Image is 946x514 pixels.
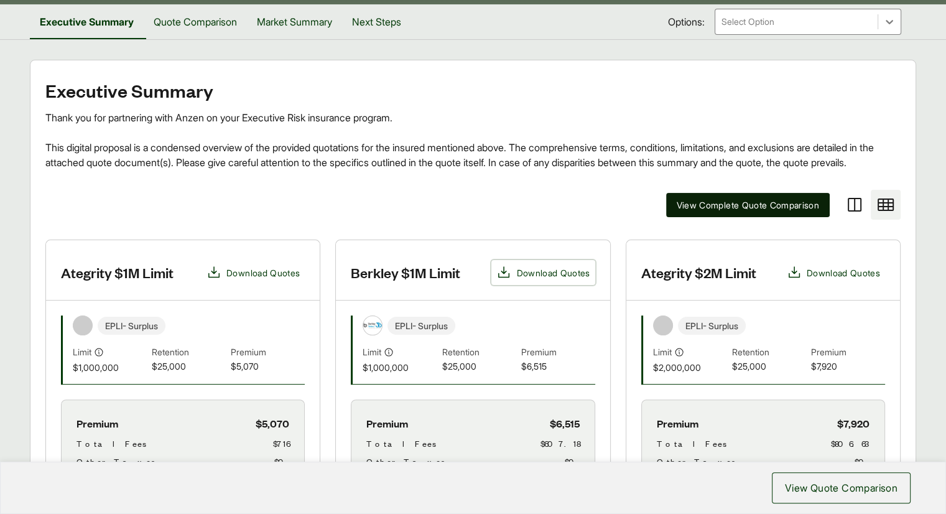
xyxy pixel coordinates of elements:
span: Total Fees [657,437,726,450]
span: $1,000,000 [363,361,437,374]
button: Download Quotes [202,260,305,285]
span: $6,515 [521,360,595,374]
span: Download Quotes [226,266,300,279]
span: Premium [366,415,408,432]
span: Retention [442,345,516,360]
button: Quote Comparison [144,4,247,39]
span: Options: [668,14,705,29]
span: Total Fees [77,437,146,450]
button: Download Quotes [782,260,885,285]
h2: Executive Summary [45,80,901,100]
span: Download Quotes [807,266,880,279]
span: Premium [657,415,698,432]
h3: Ategrity $1M Limit [61,263,174,282]
span: Retention [732,345,806,360]
span: $0 [274,455,289,468]
span: Retention [152,345,226,360]
span: $607.18 [540,437,580,450]
button: Next Steps [342,4,411,39]
span: Other Taxes [366,455,445,468]
span: Total Fees [366,437,436,450]
span: View Complete Quote Comparison [677,199,820,212]
span: $7,920 [837,415,869,432]
div: Thank you for partnering with Anzen on your Executive Risk insurance program. This digital propos... [45,110,901,170]
span: $2,000,000 [653,361,727,374]
span: Premium [521,345,595,360]
span: Other Taxes [77,455,155,468]
span: Premium [811,345,885,360]
span: $716 [273,437,289,450]
button: Download Quotes [491,260,595,285]
span: $0 [855,455,869,468]
img: Berkley Select [363,316,382,335]
button: Executive Summary [30,4,144,39]
span: Premium [77,415,118,432]
button: View Quote Comparison [772,472,911,503]
span: View Quote Comparison [785,480,897,495]
span: Limit [73,345,91,358]
span: $7,920 [811,360,885,374]
span: $0 [565,455,580,468]
button: View Complete Quote Comparison [666,193,830,217]
span: Limit [363,345,381,358]
span: Premium [231,345,305,360]
span: EPLI - Surplus [98,317,165,335]
span: $25,000 [732,360,806,374]
span: $5,070 [231,360,305,374]
button: Market Summary [247,4,342,39]
span: $1,000,000 [73,361,147,374]
span: $5,070 [256,415,289,432]
span: EPLI - Surplus [387,317,455,335]
span: Other Taxes [657,455,735,468]
span: EPLI - Surplus [678,317,746,335]
span: $6,515 [550,415,580,432]
h3: Ategrity $2M Limit [641,263,756,282]
span: Download Quotes [516,266,590,279]
span: $806.63 [831,437,869,450]
span: Limit [653,345,672,358]
h3: Berkley $1M Limit [351,263,460,282]
span: $25,000 [152,360,226,374]
span: $25,000 [442,360,516,374]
